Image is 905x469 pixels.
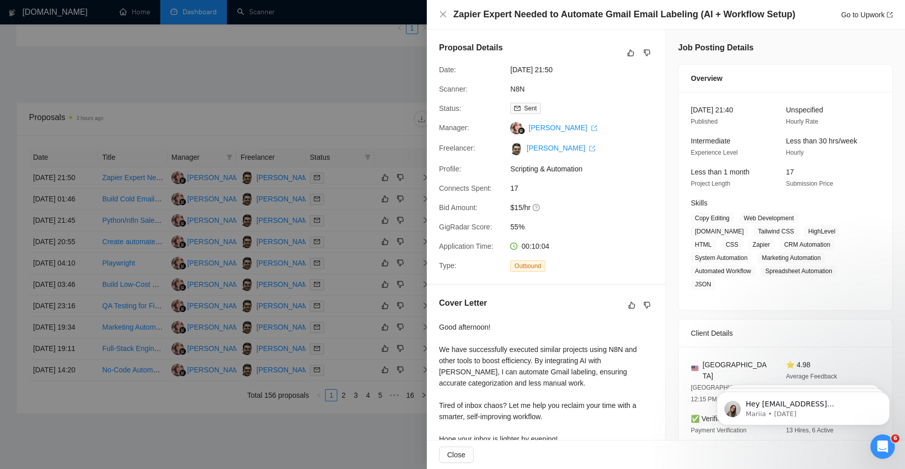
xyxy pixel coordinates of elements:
[439,42,503,54] h5: Proposal Details
[510,260,545,272] span: Outbound
[627,49,634,57] span: like
[510,143,522,155] img: c1iKeaDyC9pHXJQXmUk0g40TM3sE0rMXz21osXO1jjsCb16zoZlqDQBQw1TD_b2kFE
[691,427,746,434] span: Payment Verification
[439,297,487,309] h5: Cover Letter
[786,137,857,145] span: Less than 30 hrs/week
[439,321,653,456] div: Good afternoon! We have successfully executed similar projects using N8N and other tools to boost...
[521,242,549,250] span: 00:10:04
[514,105,520,111] span: mail
[527,144,595,152] a: [PERSON_NAME] export
[510,85,524,93] a: N8N
[691,180,730,187] span: Project Length
[691,106,733,114] span: [DATE] 21:40
[510,163,663,174] span: Scripting & Automation
[691,226,748,237] span: [DOMAIN_NAME]
[644,49,651,57] span: dislike
[439,223,492,231] span: GigRadar Score:
[786,106,823,114] span: Unspecified
[641,47,653,59] button: dislike
[804,226,839,237] span: HighLevel
[439,165,461,173] span: Profile:
[439,85,468,93] span: Scanner:
[691,137,731,145] span: Intermediate
[691,239,716,250] span: HTML
[439,261,456,270] span: Type:
[510,64,663,75] span: [DATE] 21:50
[780,239,834,250] span: CRM Automation
[691,73,722,84] span: Overview
[439,66,456,74] span: Date:
[786,180,833,187] span: Submission Price
[786,168,794,176] span: 17
[518,127,525,134] img: gigradar-bm.png
[691,252,751,263] span: System Automation
[887,12,893,18] span: export
[722,239,743,250] span: CSS
[641,299,653,311] button: dislike
[754,226,798,237] span: Tailwind CSS
[510,221,663,232] span: 55%
[691,319,880,347] div: Client Details
[44,39,176,48] p: Message from Mariia, sent 3w ago
[628,301,635,309] span: like
[748,239,774,250] span: Zapier
[44,30,176,169] span: Hey [EMAIL_ADDRESS][DOMAIN_NAME], Looks like your Upwork agency Pristine Pro Tech Pvt. Ltd. ran o...
[447,449,465,460] span: Close
[691,168,749,176] span: Less than 1 month
[702,370,905,442] iframe: Intercom notifications message
[510,183,663,194] span: 17
[841,11,893,19] a: Go to Upworkexport
[524,105,537,112] span: Sent
[439,124,469,132] span: Manager:
[625,47,637,59] button: like
[691,365,698,372] img: 🇺🇸
[786,118,818,125] span: Hourly Rate
[691,213,734,224] span: Copy Editing
[691,118,718,125] span: Published
[691,415,725,423] span: ✅ Verified
[439,242,493,250] span: Application Time:
[691,149,738,156] span: Experience Level
[439,10,447,18] span: close
[691,266,755,277] span: Automated Workflow
[439,203,478,212] span: Bid Amount:
[757,252,825,263] span: Marketing Automation
[439,447,474,463] button: Close
[626,299,638,311] button: like
[870,434,895,459] iframe: Intercom live chat
[589,145,595,152] span: export
[644,301,651,309] span: dislike
[762,266,836,277] span: Spreadsheet Automation
[703,359,770,382] span: [GEOGRAPHIC_DATA]
[439,144,475,152] span: Freelancer:
[453,8,796,21] h4: Zapier Expert Needed to Automate Gmail Email Labeling (AI + Workflow Setup)
[439,104,461,112] span: Status:
[591,125,597,131] span: export
[533,203,541,212] span: question-circle
[891,434,899,443] span: 6
[678,42,753,54] h5: Job Posting Details
[786,361,810,369] span: ⭐ 4.98
[691,384,754,403] span: [GEOGRAPHIC_DATA] 12:15 PM
[439,184,492,192] span: Connects Spent:
[529,124,597,132] a: [PERSON_NAME] export
[439,10,447,19] button: Close
[786,149,804,156] span: Hourly
[510,202,663,213] span: $15/hr
[691,279,715,290] span: JSON
[691,199,708,207] span: Skills
[510,243,517,250] span: clock-circle
[740,213,798,224] span: Web Development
